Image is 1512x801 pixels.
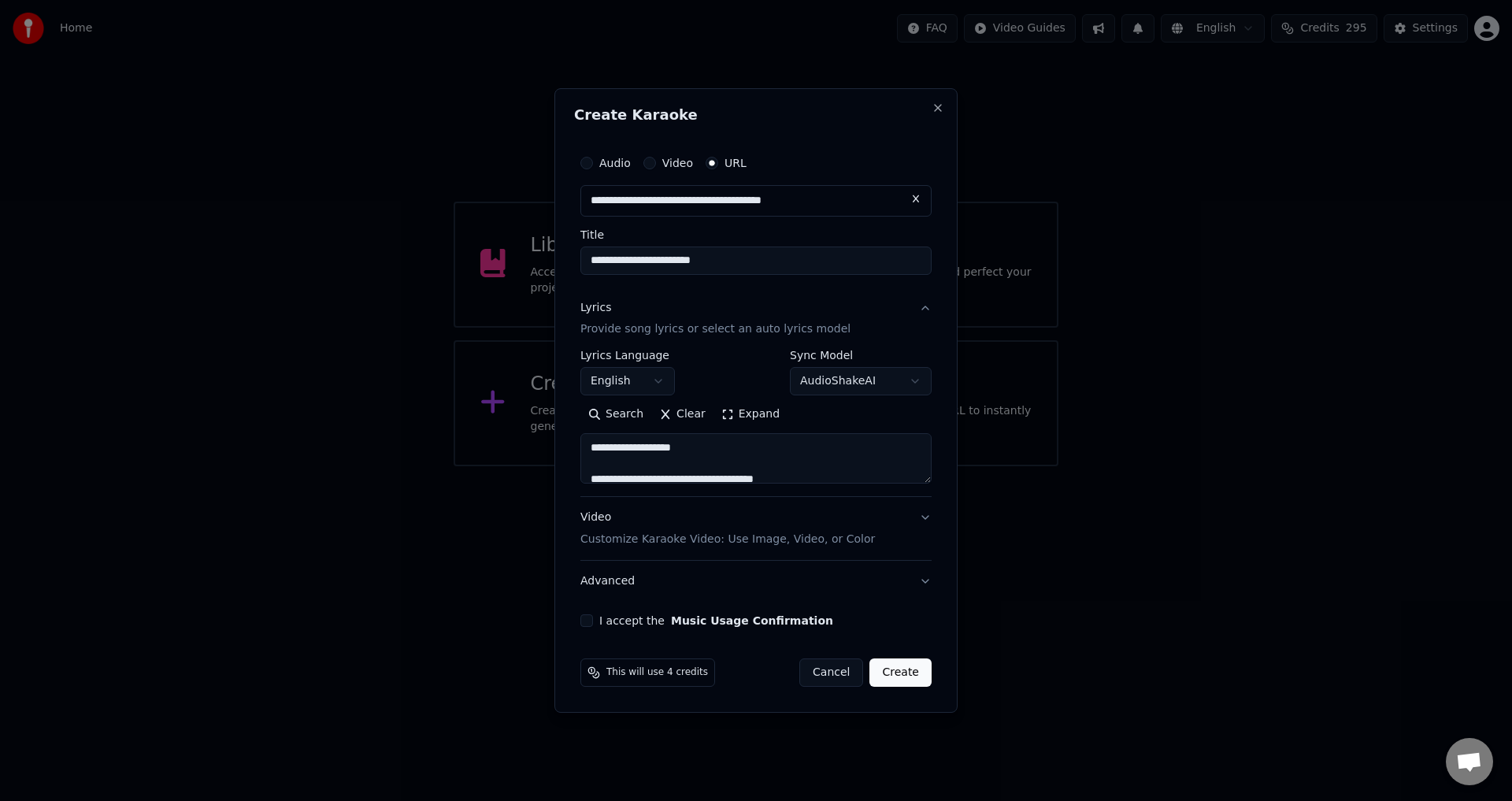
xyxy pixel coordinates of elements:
label: URL [724,158,747,169]
label: Lyrics Language [580,350,675,362]
button: Cancel [799,658,863,687]
button: LyricsProvide song lyrics or select an auto lyrics model [580,287,932,350]
div: LyricsProvide song lyrics or select an auto lyrics model [580,350,932,497]
label: Audio [599,158,631,169]
label: I accept the [599,615,833,626]
button: Advanced [580,561,932,602]
p: Provide song lyrics or select an auto lyrics model [580,322,850,338]
label: Title [580,229,932,240]
button: VideoCustomize Karaoke Video: Use Image, Video, or Color [580,498,932,561]
button: Search [580,402,651,428]
h2: Create Karaoke [574,108,938,122]
p: Customize Karaoke Video: Use Image, Video, or Color [580,532,875,547]
div: Lyrics [580,300,611,316]
button: I accept the [671,615,833,626]
label: Video [662,158,693,169]
button: Create [869,658,932,687]
div: Video [580,510,875,548]
button: Clear [651,402,713,428]
button: Expand [713,402,787,428]
span: This will use 4 credits [606,666,708,679]
label: Sync Model [790,350,932,362]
